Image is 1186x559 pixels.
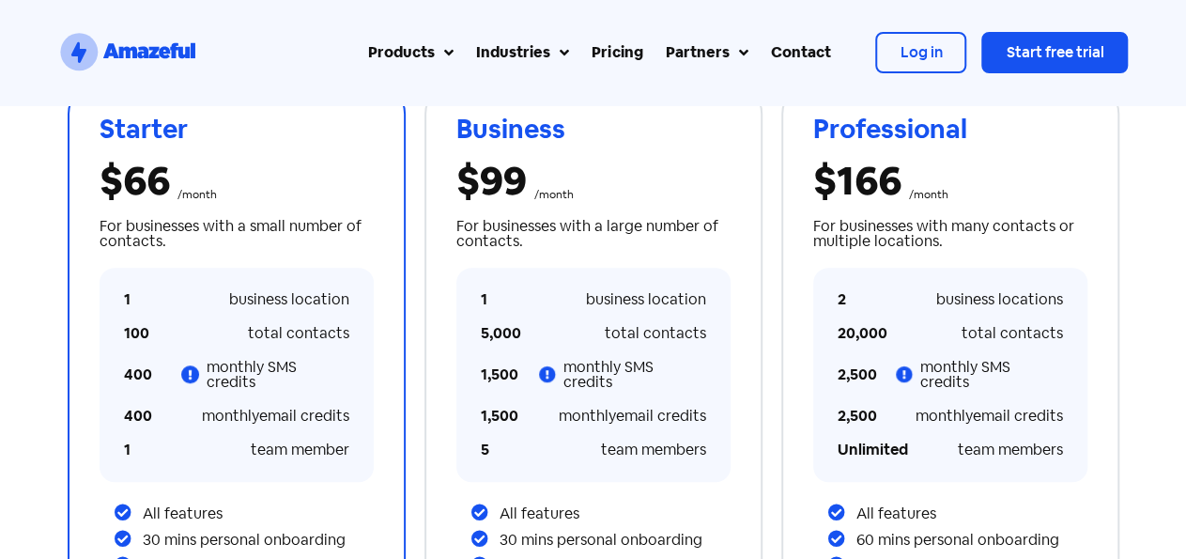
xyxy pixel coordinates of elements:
[251,443,349,458] div: team member
[476,41,550,64] div: Industries
[456,219,731,249] div: For businesses with a large number of contacts.
[481,409,517,424] div: 1,500
[813,219,1087,249] div: For businesses with many contacts or multiple locations.
[100,161,170,200] div: $66
[357,30,465,75] a: Products
[124,326,161,341] div: 100
[916,406,973,426] span: monthly
[534,189,574,200] div: /month
[770,41,830,64] div: Contact
[563,360,705,390] div: monthly SMS credits
[605,326,706,341] div: total contacts
[920,360,1062,390] div: monthly SMS credits
[580,30,654,75] a: Pricing
[916,409,1063,424] div: email credits
[481,326,517,341] div: 5,000
[759,30,841,75] a: Contact
[100,219,374,249] div: For businesses with a small number of contacts.
[936,292,1063,307] div: business locations
[124,409,161,424] div: 400
[665,41,729,64] div: Partners
[838,409,874,424] div: 2,500
[124,367,164,382] div: 400
[592,41,642,64] div: Pricing
[143,533,374,548] div: 30 mins personal onboarding
[100,116,374,142] div: Starter
[813,161,901,200] div: $166
[481,443,517,458] div: 5
[909,189,948,200] div: /month
[368,41,435,64] div: Products
[481,367,521,382] div: 1,500
[654,30,759,75] a: Partners
[143,506,374,521] div: All features
[57,30,198,75] a: SVG link
[456,116,731,142] div: Business
[202,406,259,426] span: monthly
[202,409,349,424] div: email credits
[838,443,874,458] div: Unlimited
[481,292,517,307] div: 1
[500,533,731,548] div: 30 mins personal onboarding
[856,533,1087,548] div: 60 mins personal onboarding
[958,443,1063,458] div: team members
[962,326,1063,341] div: total contacts
[838,367,878,382] div: 2,500
[1006,42,1103,62] span: Start free trial
[177,189,217,200] div: /month
[229,292,349,307] div: business location
[875,32,966,73] a: Log in
[838,292,874,307] div: 2
[813,116,1087,142] div: Professional
[586,292,706,307] div: business location
[856,506,1087,521] div: All features
[601,443,706,458] div: team members
[559,406,616,426] span: monthly
[900,42,942,62] span: Log in
[124,443,161,458] div: 1
[981,32,1128,73] a: Start free trial
[124,292,161,307] div: 1
[456,161,527,200] div: $99
[465,30,580,75] a: Industries
[838,326,874,341] div: 20,000
[559,409,706,424] div: email credits
[207,360,348,390] div: monthly SMS credits
[248,326,349,341] div: total contacts
[500,506,731,521] div: All features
